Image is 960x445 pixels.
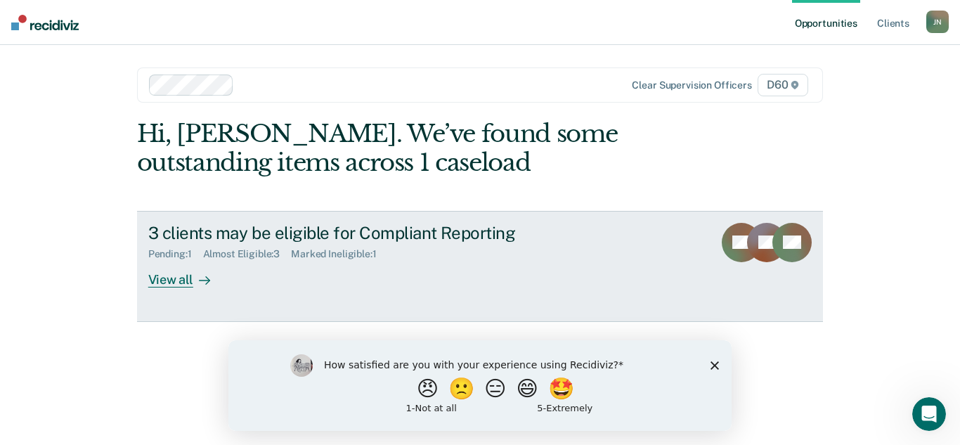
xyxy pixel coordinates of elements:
[758,74,808,96] span: D60
[228,340,732,431] iframe: Survey by Kim from Recidiviz
[137,120,686,177] div: Hi, [PERSON_NAME]. We’ve found some outstanding items across 1 caseload
[148,248,203,260] div: Pending : 1
[632,79,751,91] div: Clear supervision officers
[11,15,79,30] img: Recidiviz
[148,260,227,288] div: View all
[926,11,949,33] div: J N
[137,211,824,322] a: 3 clients may be eligible for Compliant ReportingPending:1Almost Eligible:3Marked Ineligible:1Vie...
[291,248,387,260] div: Marked Ineligible : 1
[203,248,292,260] div: Almost Eligible : 3
[926,11,949,33] button: JN
[148,223,642,243] div: 3 clients may be eligible for Compliant Reporting
[912,397,946,431] iframe: Intercom live chat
